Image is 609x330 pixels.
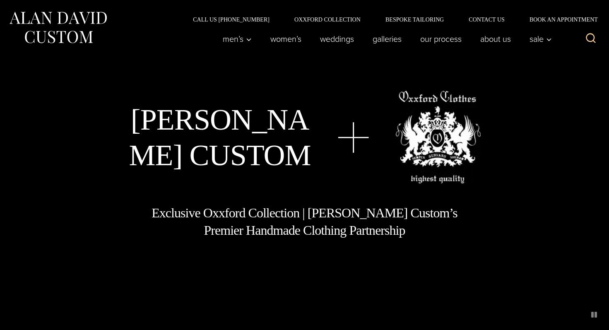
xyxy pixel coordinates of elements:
[181,17,601,22] nav: Secondary Navigation
[587,308,601,321] button: pause animated background image
[311,31,363,47] a: weddings
[223,35,252,43] span: Men’s
[395,91,481,184] img: oxxford clothes, highest quality
[517,17,601,22] a: Book an Appointment
[261,31,311,47] a: Women’s
[530,35,552,43] span: Sale
[581,29,601,49] button: View Search Form
[151,205,458,239] h1: Exclusive Oxxford Collection | [PERSON_NAME] Custom’s Premier Handmade Clothing Partnership
[471,31,520,47] a: About Us
[456,17,517,22] a: Contact Us
[363,31,411,47] a: Galleries
[8,9,108,46] img: Alan David Custom
[373,17,456,22] a: Bespoke Tailoring
[128,102,311,173] h1: [PERSON_NAME] Custom
[282,17,373,22] a: Oxxford Collection
[214,31,556,47] nav: Primary Navigation
[181,17,282,22] a: Call Us [PHONE_NUMBER]
[411,31,471,47] a: Our Process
